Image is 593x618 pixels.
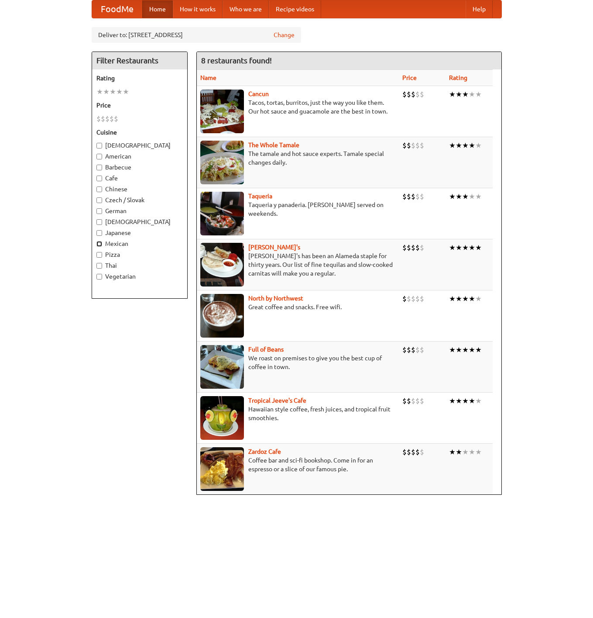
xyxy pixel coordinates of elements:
[456,141,462,150] li: ★
[456,90,462,99] li: ★
[475,90,482,99] li: ★
[96,163,183,172] label: Barbecue
[456,192,462,201] li: ★
[173,0,223,18] a: How it works
[248,295,303,302] a: North by Northwest
[407,294,411,304] li: $
[449,141,456,150] li: ★
[248,397,306,404] a: Tropical Jeeve's Cafe
[420,396,424,406] li: $
[200,243,244,287] img: pedros.jpg
[200,149,395,167] p: The tamale and hot sauce experts. Tamale special changes daily.
[469,396,475,406] li: ★
[475,447,482,457] li: ★
[407,396,411,406] li: $
[114,114,118,124] li: $
[415,243,420,252] li: $
[200,456,395,473] p: Coffee bar and sci-fi bookshop. Come in for an espresso or a slice of our famous pie.
[248,90,269,97] a: Cancun
[411,90,415,99] li: $
[462,141,469,150] li: ★
[110,114,114,124] li: $
[200,345,244,389] img: beans.jpg
[223,0,269,18] a: Who we are
[415,345,420,355] li: $
[200,200,395,218] p: Taqueria y panaderia. [PERSON_NAME] served on weekends.
[402,141,407,150] li: $
[200,396,244,440] img: jeeves.jpg
[449,396,456,406] li: ★
[200,141,244,184] img: wholetamale.jpg
[449,243,456,252] li: ★
[96,197,102,203] input: Czech / Slovak
[402,345,407,355] li: $
[475,294,482,304] li: ★
[402,243,407,252] li: $
[411,345,415,355] li: $
[96,176,102,181] input: Cafe
[462,90,469,99] li: ★
[103,87,110,97] li: ★
[420,294,424,304] li: $
[96,219,102,225] input: [DEMOGRAPHIC_DATA]
[200,90,244,133] img: cancun.jpg
[456,447,462,457] li: ★
[96,174,183,183] label: Cafe
[469,294,475,304] li: ★
[411,192,415,201] li: $
[248,448,281,455] a: Zardoz Cafe
[415,294,420,304] li: $
[420,141,424,150] li: $
[456,345,462,355] li: ★
[411,447,415,457] li: $
[402,447,407,457] li: $
[456,243,462,252] li: ★
[96,241,102,247] input: Mexican
[407,90,411,99] li: $
[415,141,420,150] li: $
[420,447,424,457] li: $
[96,128,183,137] h5: Cuisine
[269,0,321,18] a: Recipe videos
[475,345,482,355] li: ★
[415,396,420,406] li: $
[200,98,395,116] p: Tacos, tortas, burritos, just the way you like them. Our hot sauce and guacamole are the best in ...
[200,252,395,278] p: [PERSON_NAME]'s has been an Alameda staple for thirty years. Our list of fine tequilas and slow-c...
[96,165,102,170] input: Barbecue
[96,274,102,280] input: Vegetarian
[462,243,469,252] li: ★
[469,192,475,201] li: ★
[407,243,411,252] li: $
[248,142,299,148] a: The Whole Tamale
[407,141,411,150] li: $
[415,192,420,201] li: $
[462,345,469,355] li: ★
[449,74,467,81] a: Rating
[449,447,456,457] li: ★
[200,447,244,491] img: zardoz.jpg
[469,90,475,99] li: ★
[456,294,462,304] li: ★
[96,154,102,159] input: American
[402,192,407,201] li: $
[411,294,415,304] li: $
[248,244,300,251] a: [PERSON_NAME]'s
[407,345,411,355] li: $
[92,52,187,69] h4: Filter Restaurants
[248,193,272,200] a: Taqueria
[96,114,101,124] li: $
[411,243,415,252] li: $
[466,0,493,18] a: Help
[96,74,183,83] h5: Rating
[469,141,475,150] li: ★
[96,152,183,161] label: American
[462,447,469,457] li: ★
[407,447,411,457] li: $
[407,192,411,201] li: $
[200,294,244,338] img: north.jpg
[475,396,482,406] li: ★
